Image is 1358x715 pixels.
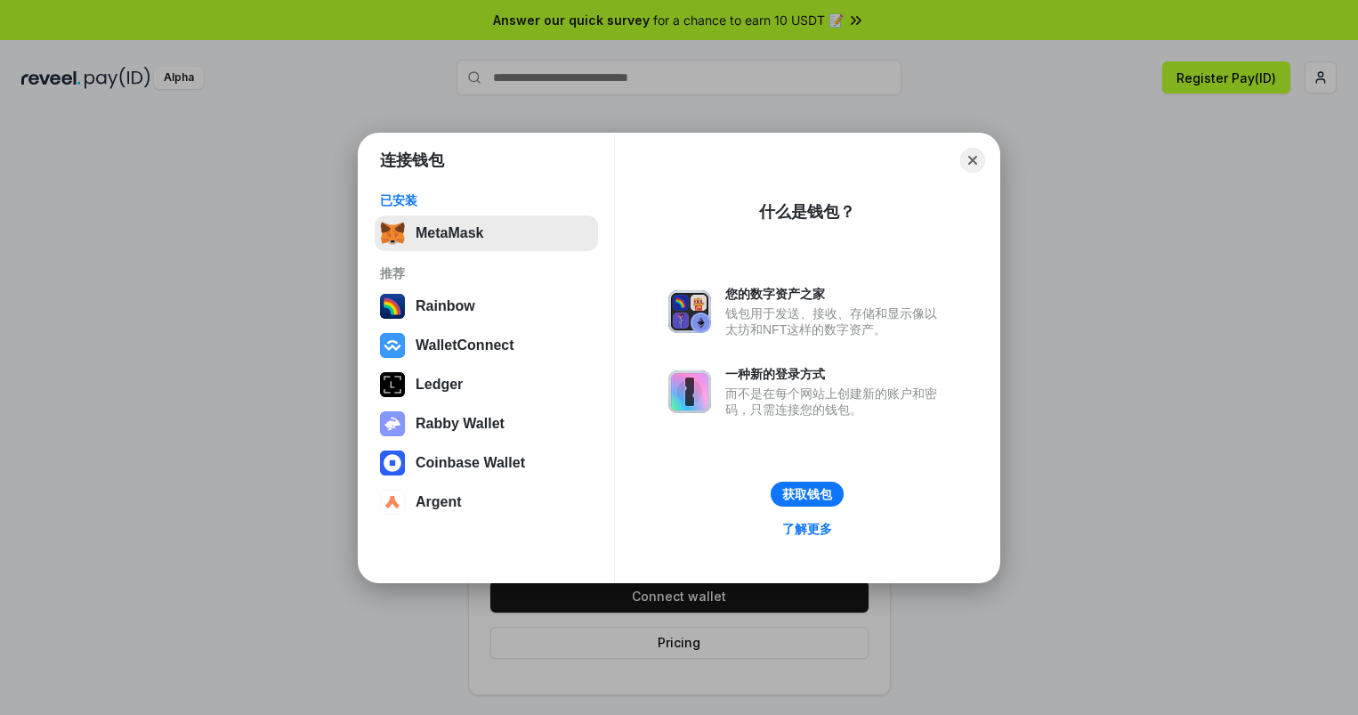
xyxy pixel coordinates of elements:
img: svg+xml,%3Csvg%20xmlns%3D%22http%3A%2F%2Fwww.w3.org%2F2000%2Fsvg%22%20fill%3D%22none%22%20viewBox... [380,411,405,436]
img: svg+xml,%3Csvg%20xmlns%3D%22http%3A%2F%2Fwww.w3.org%2F2000%2Fsvg%22%20fill%3D%22none%22%20viewBox... [668,290,711,333]
img: svg+xml,%3Csvg%20width%3D%2228%22%20height%3D%2228%22%20viewBox%3D%220%200%2028%2028%22%20fill%3D... [380,333,405,358]
button: Coinbase Wallet [375,445,598,481]
img: svg+xml,%3Csvg%20width%3D%2228%22%20height%3D%2228%22%20viewBox%3D%220%200%2028%2028%22%20fill%3D... [380,451,405,475]
img: svg+xml,%3Csvg%20xmlns%3D%22http%3A%2F%2Fwww.w3.org%2F2000%2Fsvg%22%20width%3D%2228%22%20height%3... [380,372,405,397]
div: Rabby Wallet [416,416,505,432]
div: 获取钱包 [782,486,832,502]
a: 了解更多 [772,517,843,540]
div: Argent [416,494,462,510]
div: Ledger [416,377,463,393]
button: Ledger [375,367,598,402]
div: 已安装 [380,192,593,208]
button: Argent [375,484,598,520]
div: WalletConnect [416,337,514,353]
div: 钱包用于发送、接收、存储和显示像以太坊和NFT这样的数字资产。 [725,305,946,337]
div: Coinbase Wallet [416,455,525,471]
div: 一种新的登录方式 [725,366,946,382]
div: 什么是钱包？ [759,201,855,223]
div: Rainbow [416,298,475,314]
button: Rabby Wallet [375,406,598,442]
img: svg+xml,%3Csvg%20fill%3D%22none%22%20height%3D%2233%22%20viewBox%3D%220%200%2035%2033%22%20width%... [380,221,405,246]
h1: 连接钱包 [380,150,444,171]
button: WalletConnect [375,328,598,363]
div: MetaMask [416,225,483,241]
img: svg+xml,%3Csvg%20xmlns%3D%22http%3A%2F%2Fwww.w3.org%2F2000%2Fsvg%22%20fill%3D%22none%22%20viewBox... [668,370,711,413]
div: 了解更多 [782,521,832,537]
button: MetaMask [375,215,598,251]
button: Rainbow [375,288,598,324]
button: Close [960,148,985,173]
button: 获取钱包 [771,482,844,507]
div: 而不是在每个网站上创建新的账户和密码，只需连接您的钱包。 [725,386,946,418]
img: svg+xml,%3Csvg%20width%3D%2228%22%20height%3D%2228%22%20viewBox%3D%220%200%2028%2028%22%20fill%3D... [380,490,405,515]
div: 推荐 [380,265,593,281]
div: 您的数字资产之家 [725,286,946,302]
img: svg+xml,%3Csvg%20width%3D%22120%22%20height%3D%22120%22%20viewBox%3D%220%200%20120%20120%22%20fil... [380,294,405,319]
